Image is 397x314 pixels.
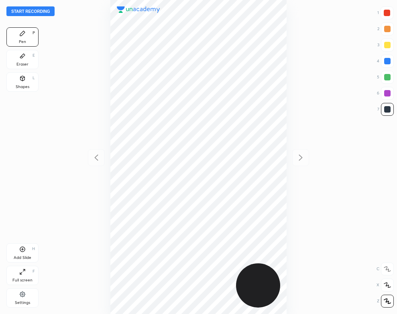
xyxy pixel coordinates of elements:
div: P [33,31,35,35]
div: 2 [377,23,394,35]
div: X [377,279,394,291]
div: 1 [377,6,393,19]
div: Add Slide [14,256,31,260]
button: Start recording [6,6,55,16]
div: Shapes [16,85,29,89]
div: H [32,247,35,251]
div: Z [377,295,394,308]
div: Settings [15,301,30,305]
div: 5 [377,71,394,84]
div: 3 [377,39,394,51]
img: logo.38c385cc.svg [117,6,160,13]
div: 4 [377,55,394,68]
div: C [377,263,394,275]
div: 7 [377,103,394,116]
div: Full screen [12,278,33,282]
div: L [33,76,35,80]
div: Pen [19,40,26,44]
div: F [33,269,35,273]
div: Eraser [16,62,29,66]
div: E [33,53,35,57]
div: 6 [377,87,394,100]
